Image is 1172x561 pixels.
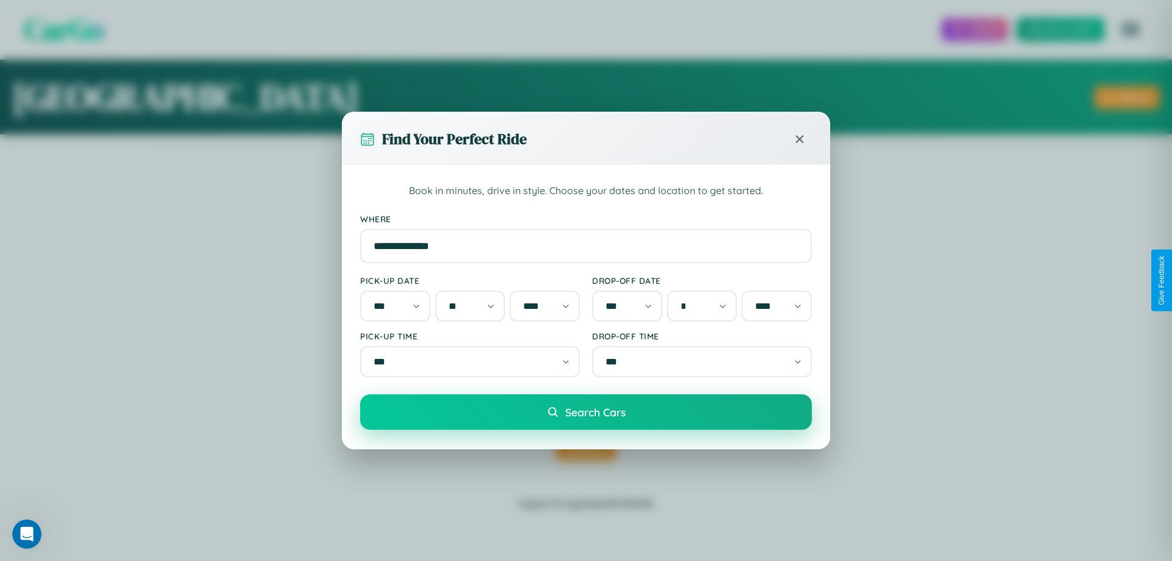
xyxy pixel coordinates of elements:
[360,275,580,286] label: Pick-up Date
[592,331,812,341] label: Drop-off Time
[382,129,527,149] h3: Find Your Perfect Ride
[565,405,626,419] span: Search Cars
[360,331,580,341] label: Pick-up Time
[360,394,812,430] button: Search Cars
[360,214,812,224] label: Where
[592,275,812,286] label: Drop-off Date
[360,183,812,199] p: Book in minutes, drive in style. Choose your dates and location to get started.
